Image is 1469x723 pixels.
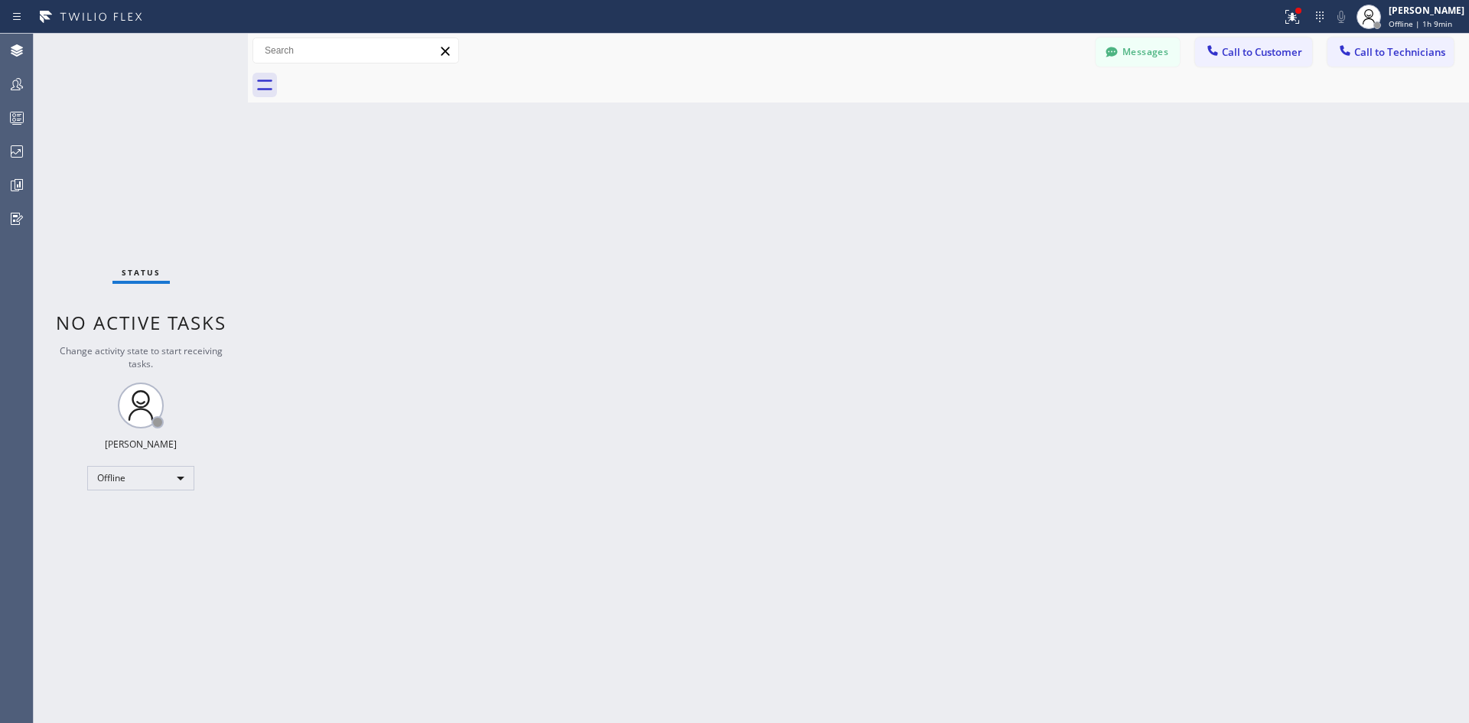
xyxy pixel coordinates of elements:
span: Offline | 1h 9min [1389,18,1452,29]
button: Call to Technicians [1327,37,1454,67]
div: Offline [87,466,194,490]
button: Call to Customer [1195,37,1312,67]
span: Status [122,267,161,278]
div: [PERSON_NAME] [105,438,177,451]
input: Search [253,38,458,63]
span: Change activity state to start receiving tasks. [60,344,223,370]
div: [PERSON_NAME] [1389,4,1464,17]
span: Call to Technicians [1354,45,1445,59]
span: No active tasks [56,310,226,335]
button: Messages [1096,37,1180,67]
span: Call to Customer [1222,45,1302,59]
button: Mute [1331,6,1352,28]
